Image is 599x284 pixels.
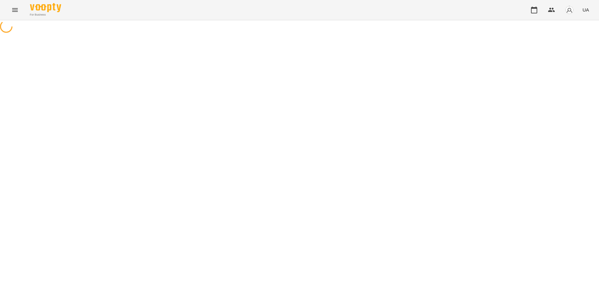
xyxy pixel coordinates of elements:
[582,7,589,13] span: UA
[7,2,22,17] button: Menu
[30,3,61,12] img: Voopty Logo
[565,6,574,14] img: avatar_s.png
[580,4,592,16] button: UA
[30,13,61,17] span: For Business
